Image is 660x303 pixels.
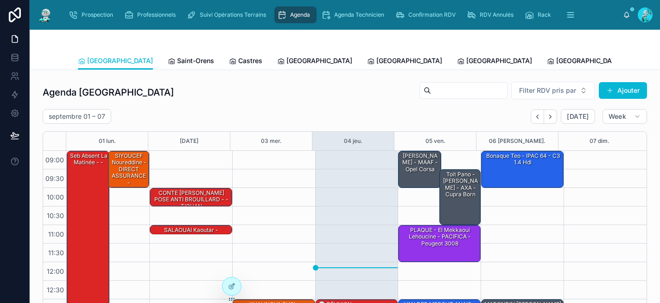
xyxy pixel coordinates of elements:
[99,132,116,150] button: 01 lun.
[290,11,310,19] span: Agenda
[318,6,391,23] a: Agenda Technicien
[261,132,282,150] button: 03 mer.
[399,226,480,262] div: PLAQUE - El Mekkaoui Lehoucine - PACIFICA - peugeot 3008
[61,5,623,25] div: scrollable content
[590,132,609,150] button: 07 dim.
[376,56,442,65] span: [GEOGRAPHIC_DATA]
[168,52,214,71] a: Saint-Orens
[286,56,352,65] span: [GEOGRAPHIC_DATA]
[511,82,595,99] button: Select Button
[49,112,105,121] h2: septembre 01 – 07
[561,109,595,124] button: [DATE]
[43,174,66,182] span: 09:30
[522,6,558,23] a: Rack
[408,11,456,19] span: Confirmation RDV
[121,6,182,23] a: Professionnels
[367,52,442,71] a: [GEOGRAPHIC_DATA]
[184,6,273,23] a: Suivi Opérations Terrains
[334,11,384,19] span: Agenda Technicien
[238,56,262,65] span: Castres
[150,226,232,235] div: SALAOUAI Kaoutar - MUTUELLE DE POITIERS - Clio 4
[344,132,362,150] button: 04 jeu.
[44,212,66,219] span: 10:30
[466,56,532,65] span: [GEOGRAPHIC_DATA]
[599,82,647,99] button: Ajouter
[531,110,544,124] button: Back
[87,56,153,65] span: [GEOGRAPHIC_DATA]
[457,52,532,71] a: [GEOGRAPHIC_DATA]
[609,112,626,121] span: Week
[440,170,480,225] div: Toit pano - [PERSON_NAME] - AXA - cupra born
[44,267,66,275] span: 12:00
[44,193,66,201] span: 10:00
[483,152,563,167] div: Bonaque Teo - IPAC 64 - C3 1.4 hdi
[177,56,214,65] span: Saint-Orens
[82,11,113,19] span: Prospection
[277,52,352,71] a: [GEOGRAPHIC_DATA]
[78,52,153,70] a: [GEOGRAPHIC_DATA]
[110,152,148,200] div: SIYOUCEF Noureddine - DIRECT ASSURANCE - VOLKSWAGEN Tiguan
[464,6,520,23] a: RDV Annulés
[152,226,231,248] div: SALAOUAI Kaoutar - MUTUELLE DE POITIERS - Clio 4
[108,151,149,187] div: SIYOUCEF Noureddine - DIRECT ASSURANCE - VOLKSWAGEN Tiguan
[603,109,647,124] button: Week
[547,52,622,71] a: [GEOGRAPHIC_DATA]
[229,52,262,71] a: Castres
[46,230,66,238] span: 11:00
[137,11,176,19] span: Professionnels
[556,56,622,65] span: [GEOGRAPHIC_DATA]
[544,110,557,124] button: Next
[44,286,66,294] span: 12:30
[480,11,514,19] span: RDV Annulés
[200,11,266,19] span: Suivi Opérations Terrains
[46,249,66,257] span: 11:30
[393,6,462,23] a: Confirmation RDV
[519,86,576,95] span: Filter RDV pris par
[274,6,317,23] a: Agenda
[489,132,546,150] button: 06 [PERSON_NAME].
[441,170,480,199] div: Toit pano - [PERSON_NAME] - AXA - cupra born
[400,152,440,174] div: [PERSON_NAME] - MAAF - Opel corsa
[37,7,54,22] img: App logo
[43,156,66,164] span: 09:00
[538,11,551,19] span: Rack
[567,112,589,121] span: [DATE]
[152,189,231,211] div: CONTE [PERSON_NAME] POSE ANTI BROUILLARD - - TIGUAN
[399,151,440,187] div: [PERSON_NAME] - MAAF - Opel corsa
[400,226,480,248] div: PLAQUE - El Mekkaoui Lehoucine - PACIFICA - peugeot 3008
[180,132,198,150] button: [DATE]
[150,188,232,206] div: CONTE [PERSON_NAME] POSE ANTI BROUILLARD - - TIGUAN
[425,132,445,150] button: 05 ven.
[69,152,108,167] div: Seb absent la matinée - -
[43,86,174,99] h1: Agenda [GEOGRAPHIC_DATA]
[482,151,563,187] div: Bonaque Teo - IPAC 64 - C3 1.4 hdi
[66,6,120,23] a: Prospection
